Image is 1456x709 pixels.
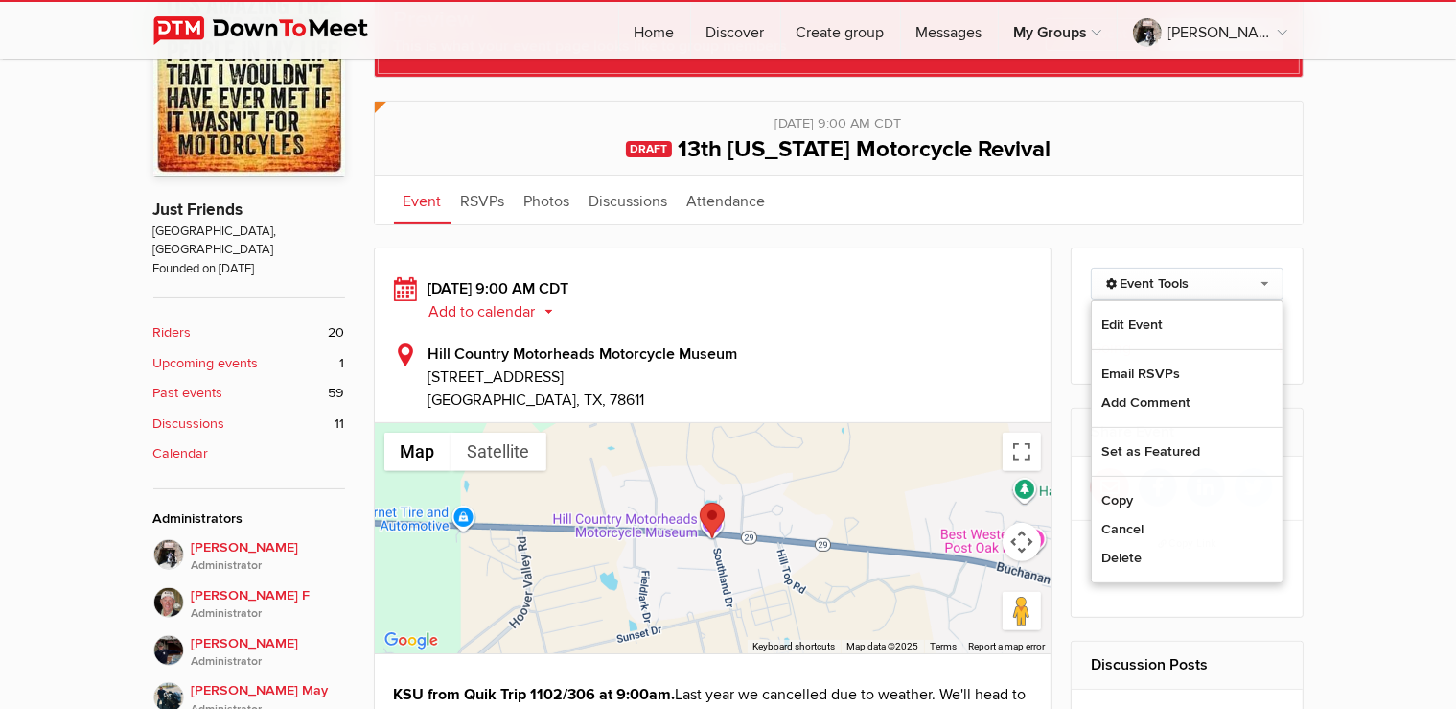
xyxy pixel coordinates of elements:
a: Calendar [153,443,345,464]
a: Discover [691,2,780,59]
img: Scott May [153,635,184,666]
a: [PERSON_NAME] [1118,2,1303,59]
button: Show satellite imagery [451,433,546,471]
button: Show street map [384,433,451,471]
a: Messages [901,2,998,59]
a: Discussions [580,176,678,224]
a: Event [394,176,451,224]
a: Copy [1092,486,1283,515]
a: Upcoming events 1 [153,353,345,374]
b: Hill Country Motorheads Motorcycle Museum [428,344,738,364]
div: [DATE] 9:00 AM CDT [394,102,1283,134]
a: [PERSON_NAME] FAdministrator [153,576,345,624]
a: Terms [930,641,957,651]
a: Discussions 11 [153,414,345,435]
span: 11 [335,414,345,435]
a: My Groups [999,2,1117,59]
b: Calendar [153,443,209,464]
a: Create group [781,2,900,59]
b: Past events [153,383,223,404]
a: Just Friends [153,200,243,220]
a: Add Comment [1092,389,1283,417]
a: Photos [515,176,580,224]
span: [PERSON_NAME] [192,633,345,672]
a: Cancel [1092,515,1283,544]
a: RSVPs [451,176,515,224]
a: Riders 20 [153,322,345,343]
b: Discussions [153,414,225,435]
a: [PERSON_NAME]Administrator [153,539,345,576]
a: Email RSVPs [1092,360,1283,389]
span: 13th [US_STATE] Motorcycle Revival [678,135,1051,163]
span: DRAFT [626,141,673,157]
span: [GEOGRAPHIC_DATA], [GEOGRAPHIC_DATA] [153,223,345,260]
img: Google [380,628,443,653]
a: Delete [1092,544,1283,573]
i: Administrator [192,557,345,575]
a: Attendance [678,176,775,224]
i: Administrator [192,653,345,671]
span: [GEOGRAPHIC_DATA], TX, 78611 [428,390,645,410]
div: Administrators [153,508,345,530]
button: Keyboard shortcuts [752,640,835,653]
strong: KSU from Quik Trip 1102/306 at 9:00am. [394,685,676,704]
span: Map data ©2025 [846,641,918,651]
a: Report a map error [968,641,1045,651]
span: 1 [340,353,345,374]
a: Edit Event [1092,311,1283,340]
a: Event Tools [1091,268,1283,300]
button: Toggle fullscreen view [1003,433,1041,471]
i: Administrator [192,605,345,623]
div: [DATE] 9:00 AM CDT [394,277,1032,323]
span: 59 [329,383,345,404]
span: Founded on [DATE] [153,260,345,278]
button: Add to calendar [428,303,567,320]
span: [STREET_ADDRESS] [428,366,1032,389]
button: Map camera controls [1003,523,1041,561]
span: [PERSON_NAME] F [192,585,345,624]
b: Riders [153,322,192,343]
span: 20 [329,322,345,343]
b: Upcoming events [153,353,259,374]
img: Butch F [153,587,184,618]
a: Home [619,2,690,59]
img: John P [153,539,184,570]
span: [PERSON_NAME] [192,537,345,576]
img: DownToMeet [153,16,398,45]
a: Past events 59 [153,383,345,404]
a: Set as Featured [1092,437,1283,466]
a: Open this area in Google Maps (opens a new window) [380,628,443,653]
button: Drag Pegman onto the map to open Street View [1003,592,1041,630]
a: Discussion Posts [1091,655,1208,674]
a: [PERSON_NAME]Administrator [153,624,345,672]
